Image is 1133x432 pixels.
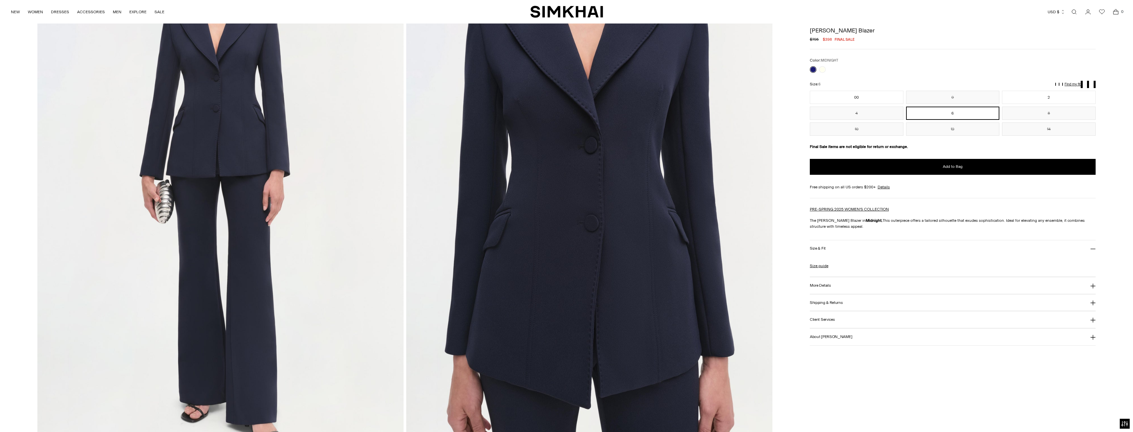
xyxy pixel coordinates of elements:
[810,240,1096,257] button: Size & Fit
[810,81,820,87] label: Size:
[77,5,105,19] a: ACCESSORIES
[810,294,1096,311] button: Shipping & Returns
[810,207,889,212] a: PRE-SPRING 2025 WOMEN'S COLLECTION
[810,301,843,305] h3: Shipping & Returns
[906,91,1000,104] button: 0
[810,246,826,251] h3: Size & Fit
[810,317,835,322] h3: Client Services
[810,335,852,339] h3: About [PERSON_NAME]
[906,122,1000,136] button: 12
[810,159,1096,175] button: Add to Bag
[810,328,1096,345] button: About [PERSON_NAME]
[154,5,164,19] a: SALE
[906,107,1000,120] button: 6
[11,5,20,19] a: NEW
[810,217,1096,229] p: The [PERSON_NAME] Blazer in This outerpiece offers a tailored silhouette that exudes sophisticati...
[51,5,69,19] a: DRESSES
[810,36,819,42] s: $795
[810,283,831,288] h3: More Details
[810,263,828,269] a: Size guide
[818,82,820,86] span: 6
[810,91,903,104] button: 00
[530,5,603,18] a: SIMKHAI
[1119,9,1125,15] span: 0
[113,5,121,19] a: MEN
[810,107,903,120] button: 4
[1002,107,1096,120] button: 8
[821,58,838,63] span: MIDNIGHT
[1002,91,1096,104] button: 2
[866,218,883,223] strong: Midnight.
[878,184,890,190] a: Details
[810,57,838,64] label: Color:
[810,122,903,136] button: 10
[810,277,1096,294] button: More Details
[823,36,832,42] span: $398
[1109,5,1122,19] a: Open cart modal
[1002,122,1096,136] button: 14
[810,27,1096,33] h1: [PERSON_NAME] Blazer
[1095,5,1109,19] a: Wishlist
[810,184,1096,190] div: Free shipping on all US orders $200+
[943,164,963,169] span: Add to Bag
[28,5,43,19] a: WOMEN
[129,5,147,19] a: EXPLORE
[810,144,908,149] strong: Final Sale items are not eligible for return or exchange.
[810,311,1096,328] button: Client Services
[1068,5,1081,19] a: Open search modal
[1081,5,1095,19] a: Go to the account page
[1048,5,1065,19] button: USD $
